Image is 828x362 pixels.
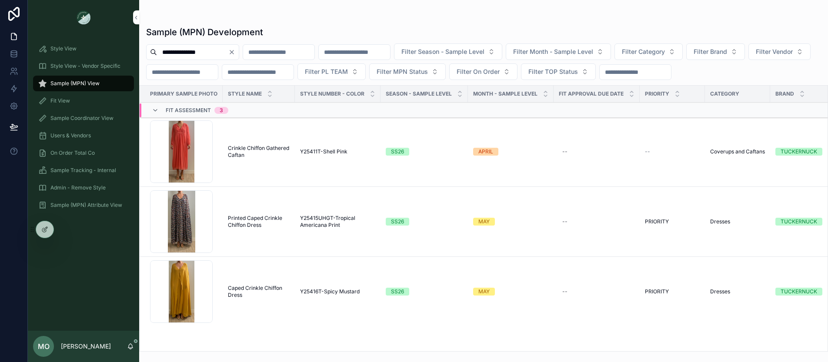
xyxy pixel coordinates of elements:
img: App logo [77,10,90,24]
a: Caped Crinkle Chiffon Dress [228,285,290,299]
span: Filter Category [622,47,665,56]
div: -- [562,218,568,225]
a: APRIL [473,148,548,156]
span: Sample Coordinator View [50,115,114,122]
button: Select Button [297,63,366,80]
span: Fit Assessment [166,107,211,114]
span: Y25411T-Shell Pink [300,148,347,155]
a: Printed Caped Crinkle Chiffon Dress [228,215,290,229]
a: Sample Coordinator View [33,110,134,126]
a: Fit View [33,93,134,109]
a: MAY [473,288,548,296]
a: On Order Total Co [33,145,134,161]
div: scrollable content [28,35,139,224]
span: Admin - Remove Style [50,184,106,191]
span: Brand [775,90,794,97]
button: Select Button [369,63,446,80]
a: Style View - Vendor Specific [33,58,134,74]
span: Filter Season - Sample Level [401,47,484,56]
a: SS26 [386,288,463,296]
span: Style Name [228,90,262,97]
span: MONTH - SAMPLE LEVEL [473,90,538,97]
p: [PERSON_NAME] [61,342,111,351]
a: SS26 [386,218,463,226]
span: PRIORITY [645,218,669,225]
a: SS26 [386,148,463,156]
span: Filter On Order [457,67,500,76]
div: APRIL [478,148,493,156]
a: Y25411T-Shell Pink [300,148,375,155]
div: SS26 [391,288,404,296]
button: Select Button [394,43,502,60]
a: -- [559,215,634,229]
span: Sample (MPN) View [50,80,100,87]
div: -- [562,288,568,295]
a: PRIORITY [645,218,700,225]
button: Select Button [748,43,811,60]
span: Style View - Vendor Specific [50,63,120,70]
span: Style Number - Color [300,90,364,97]
a: Y25416T-Spicy Mustard [300,288,375,295]
span: Fit Approval Due Date [559,90,624,97]
span: Filter Brand [694,47,727,56]
button: Select Button [449,63,517,80]
div: TUCKERNUCK [781,218,817,226]
a: -- [559,285,634,299]
a: Sample (MPN) Attribute View [33,197,134,213]
a: MAY [473,218,548,226]
a: Style View [33,41,134,56]
span: PRIORITY [645,90,669,97]
button: Select Button [506,43,611,60]
span: Users & Vendors [50,132,91,139]
span: Season - Sample Level [386,90,452,97]
a: Dresses [710,288,765,295]
button: Select Button [686,43,745,60]
div: MAY [478,288,490,296]
span: Filter MPN Status [377,67,428,76]
span: Filter Month - Sample Level [513,47,593,56]
a: Crinkle Chiffon Gathered Caftan [228,145,290,159]
span: Dresses [710,288,730,295]
a: Admin - Remove Style [33,180,134,196]
span: Style View [50,45,77,52]
span: On Order Total Co [50,149,95,156]
div: 3 [220,107,223,114]
a: -- [559,145,634,159]
a: Users & Vendors [33,128,134,143]
button: Clear [228,49,239,56]
span: -- [645,148,650,155]
span: Sample Tracking - Internal [50,167,116,174]
a: Y25415UHGT-Tropical Americana Print [300,215,375,229]
a: Dresses [710,218,765,225]
a: Coverups and Caftans [710,148,765,155]
a: Sample Tracking - Internal [33,163,134,178]
h1: Sample (MPN) Development [146,26,263,38]
div: -- [562,148,568,155]
button: Select Button [521,63,596,80]
div: MAY [478,218,490,226]
a: Sample (MPN) View [33,76,134,91]
span: Filter Vendor [756,47,793,56]
span: Filter PL TEAM [305,67,348,76]
div: SS26 [391,148,404,156]
div: SS26 [391,218,404,226]
button: Select Button [614,43,683,60]
span: Sample (MPN) Attribute View [50,202,122,209]
span: Dresses [710,218,730,225]
span: MO [38,341,50,352]
div: TUCKERNUCK [781,148,817,156]
div: TUCKERNUCK [781,288,817,296]
span: Filter TOP Status [528,67,578,76]
a: -- [645,148,700,155]
span: Primary Sample Photo [150,90,217,97]
span: PRIORITY [645,288,669,295]
span: Y25416T-Spicy Mustard [300,288,360,295]
span: Category [710,90,739,97]
a: PRIORITY [645,288,700,295]
span: Fit View [50,97,70,104]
